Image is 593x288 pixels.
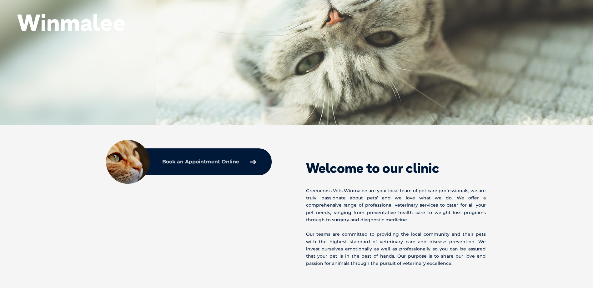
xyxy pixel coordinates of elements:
[159,156,259,167] a: Book an Appointment Online
[17,10,126,35] h1: Winmalee
[306,162,486,175] h2: Welcome to our clinic
[162,159,239,164] p: Book an Appointment Online
[306,187,486,224] p: Greencross Vets Winmalee are your local team of pet care professionals, we are truly ‘passionate ...
[306,231,486,267] p: Our teams are committed to providing the local community and their pets with the highest standard...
